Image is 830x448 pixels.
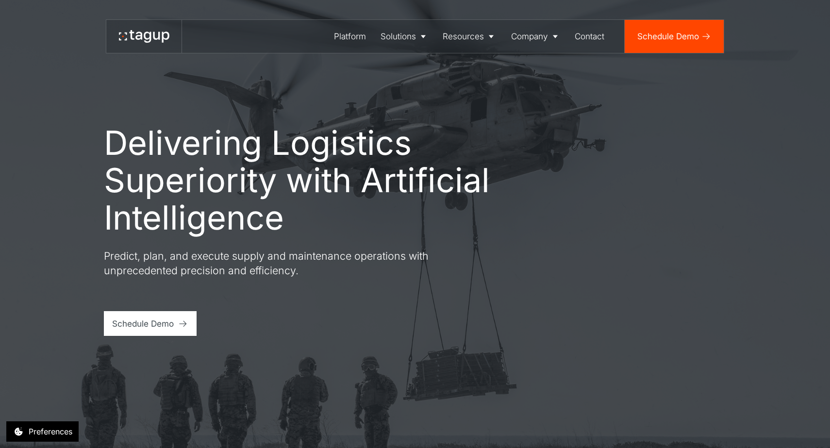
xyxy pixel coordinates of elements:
a: Solutions [373,20,436,53]
div: Platform [334,30,366,43]
p: Predict, plan, and execute supply and maintenance operations with unprecedented precision and eff... [104,249,453,278]
div: Company [511,30,548,43]
a: Schedule Demo [104,311,197,336]
div: Resources [443,30,484,43]
a: Platform [327,20,373,53]
a: Company [504,20,568,53]
div: Contact [575,30,604,43]
h1: Delivering Logistics Superiority with Artificial Intelligence [104,124,512,236]
div: Solutions [381,30,416,43]
div: Preferences [29,426,72,437]
a: Resources [435,20,504,53]
div: Schedule Demo [637,30,699,43]
a: Contact [568,20,612,53]
a: Schedule Demo [625,20,724,53]
div: Schedule Demo [112,317,174,330]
